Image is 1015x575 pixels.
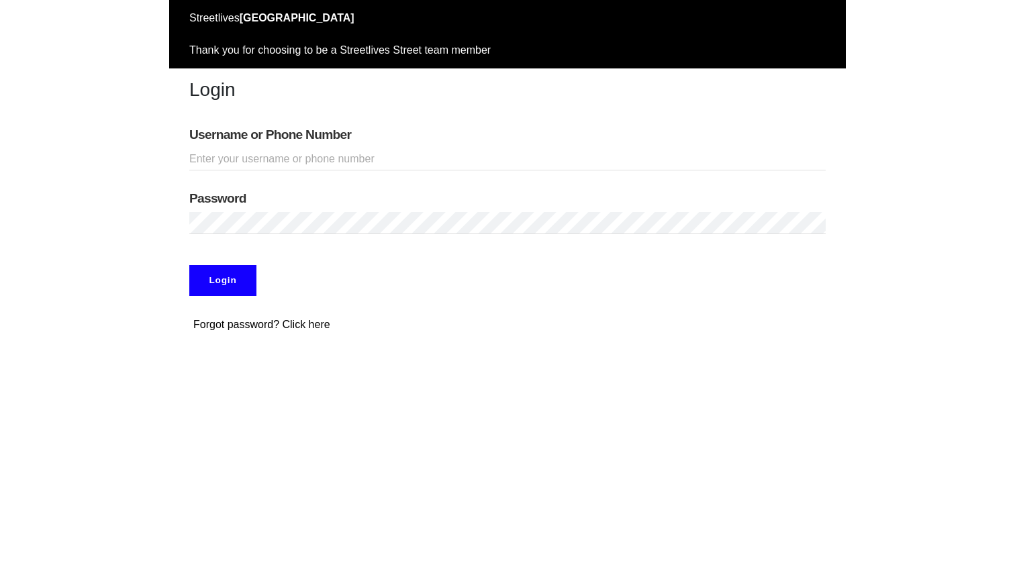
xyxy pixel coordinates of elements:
h3: Login [189,79,826,101]
div: Streetlives [189,10,826,26]
div: Thank you for choosing to be a Streetlives Street team member [189,42,826,58]
input: Login [189,265,256,296]
strong: [GEOGRAPHIC_DATA] [240,12,354,23]
input: Enter your username or phone number [189,148,826,170]
label: Username or Phone Number [189,127,826,143]
button: Forgot password? Click here [189,316,334,333]
label: Password [189,191,826,207]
